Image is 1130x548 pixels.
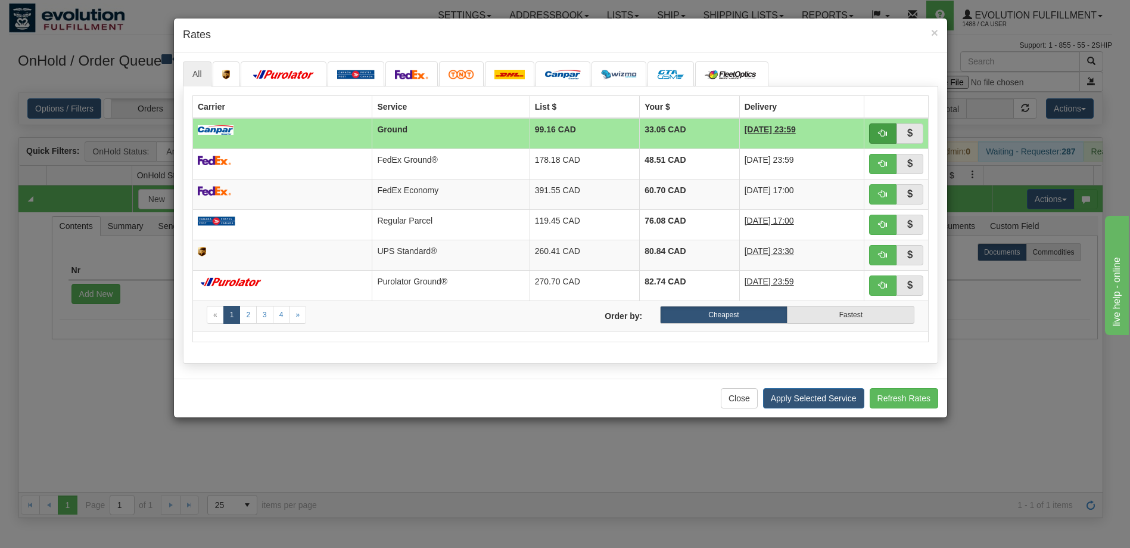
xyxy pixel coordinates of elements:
div: live help - online [9,7,110,21]
img: dhl.png [494,70,525,79]
td: Ground [372,118,530,149]
span: [DATE] 23:59 [745,155,794,165]
label: Order by: [561,306,651,322]
img: Canada_post.png [337,70,375,79]
td: UPS Standard® [372,240,530,270]
img: FedEx.png [198,156,231,165]
a: All [183,61,211,86]
img: campar.png [198,125,234,135]
td: 3 Days [739,209,864,240]
button: Close [931,26,938,39]
img: ups.png [222,70,231,79]
td: 33.05 CAD [640,118,739,149]
img: tnt.png [449,70,474,79]
h4: Rates [183,27,938,43]
td: 178.18 CAD [530,148,640,179]
span: [DATE] 23:59 [745,277,794,286]
td: 260.41 CAD [530,240,640,270]
th: List $ [530,95,640,118]
td: 48.51 CAD [640,148,739,179]
img: purolator.png [250,70,317,79]
a: 1 [223,306,241,324]
img: wizmo.png [601,70,637,79]
td: Purolator Ground® [372,270,530,301]
img: FedEx.png [395,70,428,79]
a: 4 [273,306,290,324]
td: 2 Days [739,240,864,270]
td: FedEx Ground® [372,148,530,179]
td: 80.84 CAD [640,240,739,270]
td: 3 Days [739,118,864,149]
td: 391.55 CAD [530,179,640,209]
span: [DATE] 17:00 [745,216,794,225]
a: 3 [256,306,273,324]
button: Refresh Rates [870,388,938,408]
td: Regular Parcel [372,209,530,240]
td: 76.08 CAD [640,209,739,240]
button: Apply Selected Service [763,388,864,408]
img: FedEx.png [198,186,231,196]
img: campar.png [545,70,581,79]
a: Next [289,306,306,324]
span: » [295,311,300,319]
td: 119.45 CAD [530,209,640,240]
img: Canada_post.png [198,216,235,226]
iframe: chat widget [1103,213,1129,335]
label: Fastest [787,306,914,324]
span: [DATE] 23:30 [745,246,794,256]
td: 1 Day [739,270,864,301]
td: 270.70 CAD [530,270,640,301]
th: Service [372,95,530,118]
a: Previous [207,306,224,324]
th: Your $ [640,95,739,118]
img: CarrierLogo_10191.png [657,70,684,79]
span: [DATE] 23:59 [745,125,796,134]
img: ups.png [198,247,206,256]
label: Cheapest [660,306,787,324]
td: 60.70 CAD [640,179,739,209]
span: « [213,311,217,319]
th: Carrier [193,95,372,118]
td: 82.74 CAD [640,270,739,301]
td: 99.16 CAD [530,118,640,149]
span: [DATE] 17:00 [745,185,794,195]
th: Delivery [739,95,864,118]
img: CarrierLogo_10182.png [705,70,759,79]
span: × [931,26,938,39]
td: FedEx Economy [372,179,530,209]
img: purolator.png [198,277,264,287]
button: Close [721,388,758,408]
a: 2 [239,306,257,324]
